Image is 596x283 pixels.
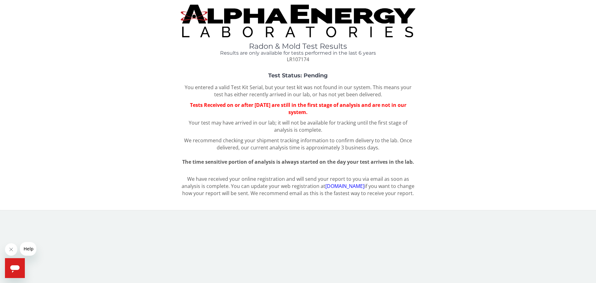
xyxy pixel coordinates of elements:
h4: Results are only available for tests performed in the last 6 years [181,50,415,56]
iframe: Message from company [20,242,36,256]
span: Once delivered, our current analysis time is approximately 3 business days. [217,137,412,151]
h1: Radon & Mold Test Results [181,42,415,50]
iframe: Button to launch messaging window [5,258,25,278]
img: TightCrop.jpg [181,5,415,37]
iframe: Close message [5,243,17,256]
span: We recommend checking your shipment tracking information to confirm delivery to the lab. [184,137,399,144]
p: You entered a valid Test Kit Serial, but your test kit was not found in our system. This means yo... [181,84,415,98]
p: We have received your online registration and will send your report to you via email as soon as a... [181,176,415,197]
p: Your test may have arrived in our lab; it will not be available for tracking until the first stag... [181,119,415,134]
span: LR107174 [287,56,309,63]
a: [DOMAIN_NAME] [325,183,364,189]
strong: Test Status: Pending [268,72,328,79]
span: The time sensitive portion of analysis is always started on the day your test arrives in the lab. [182,158,414,165]
span: Tests Received on or after [DATE] are still in the first stage of analysis and are not in our sys... [190,102,406,116]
